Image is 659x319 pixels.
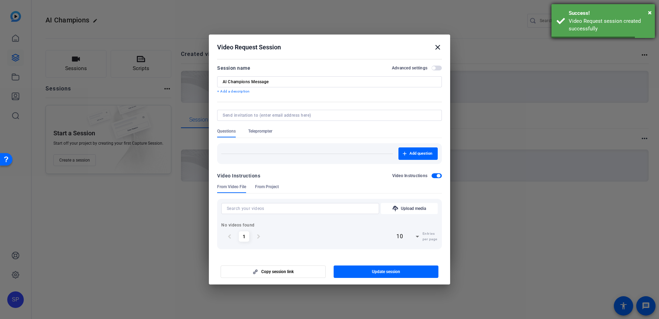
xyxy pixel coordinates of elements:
span: Upload media [401,206,426,211]
span: Questions [217,128,236,134]
div: Video Request session created successfully [569,17,650,33]
span: From Video File [217,184,246,190]
span: Update session [372,269,400,274]
div: Success! [569,9,650,17]
button: Add question [398,147,438,160]
button: Upload media [381,203,438,214]
div: Session name [217,64,250,72]
div: Video Instructions [217,172,260,180]
h2: Video Instructions [392,173,428,178]
button: Update session [334,265,439,278]
span: From Project [255,184,279,190]
p: + Add a description [217,89,442,94]
span: × [648,8,652,17]
div: Video Request Session [217,43,442,51]
mat-icon: close [434,43,442,51]
span: Add question [409,151,432,156]
h2: Advanced settings [392,65,427,71]
input: Send invitation to (enter email address here) [223,113,434,118]
input: Search your videos [227,204,374,213]
span: Teleprompter [248,128,272,134]
button: Close [648,7,652,18]
span: Entries per page [423,231,438,242]
p: No videos found [221,222,438,228]
button: Copy session link [221,265,326,278]
span: 10 [396,233,403,240]
input: Enter Session Name [223,79,436,85]
span: Copy session link [261,269,294,274]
